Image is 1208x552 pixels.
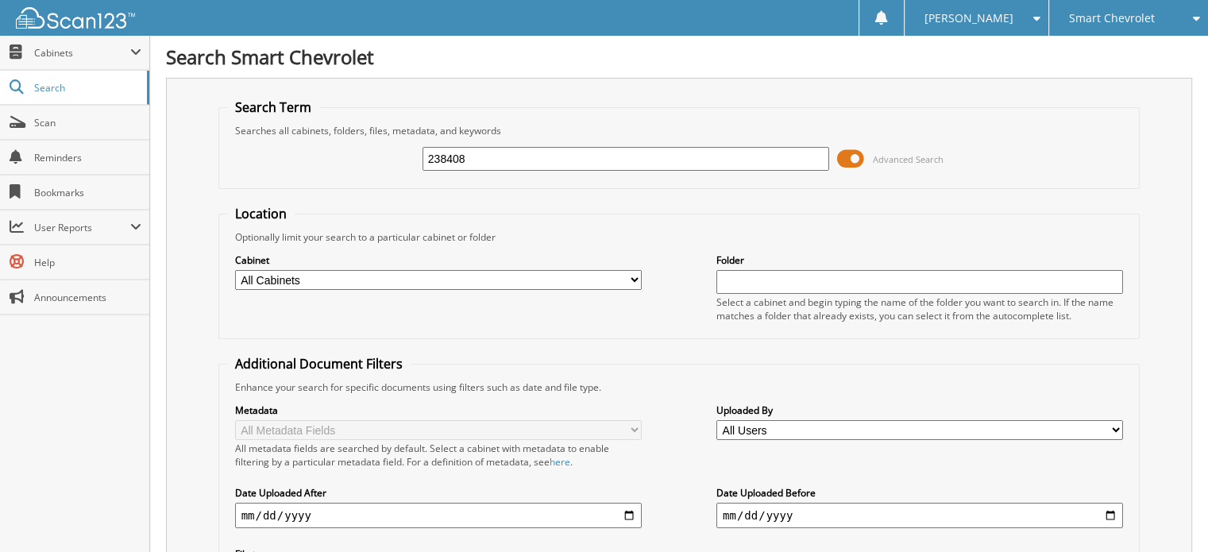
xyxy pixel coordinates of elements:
[34,116,141,129] span: Scan
[227,205,295,222] legend: Location
[166,44,1192,70] h1: Search Smart Chevrolet
[34,291,141,304] span: Announcements
[227,355,411,373] legend: Additional Document Filters
[235,503,642,528] input: start
[34,221,130,234] span: User Reports
[1069,14,1155,23] span: Smart Chevrolet
[1129,476,1208,552] iframe: Chat Widget
[235,442,642,469] div: All metadata fields are searched by default. Select a cabinet with metadata to enable filtering b...
[235,253,642,267] label: Cabinet
[16,7,135,29] img: scan123-logo-white.svg
[227,98,319,116] legend: Search Term
[550,455,570,469] a: here
[34,46,130,60] span: Cabinets
[235,403,642,417] label: Metadata
[873,153,944,165] span: Advanced Search
[227,230,1132,244] div: Optionally limit your search to a particular cabinet or folder
[34,256,141,269] span: Help
[34,186,141,199] span: Bookmarks
[716,503,1123,528] input: end
[716,486,1123,500] label: Date Uploaded Before
[34,81,139,95] span: Search
[34,151,141,164] span: Reminders
[716,403,1123,417] label: Uploaded By
[227,124,1132,137] div: Searches all cabinets, folders, files, metadata, and keywords
[716,295,1123,322] div: Select a cabinet and begin typing the name of the folder you want to search in. If the name match...
[235,486,642,500] label: Date Uploaded After
[924,14,1013,23] span: [PERSON_NAME]
[227,380,1132,394] div: Enhance your search for specific documents using filters such as date and file type.
[716,253,1123,267] label: Folder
